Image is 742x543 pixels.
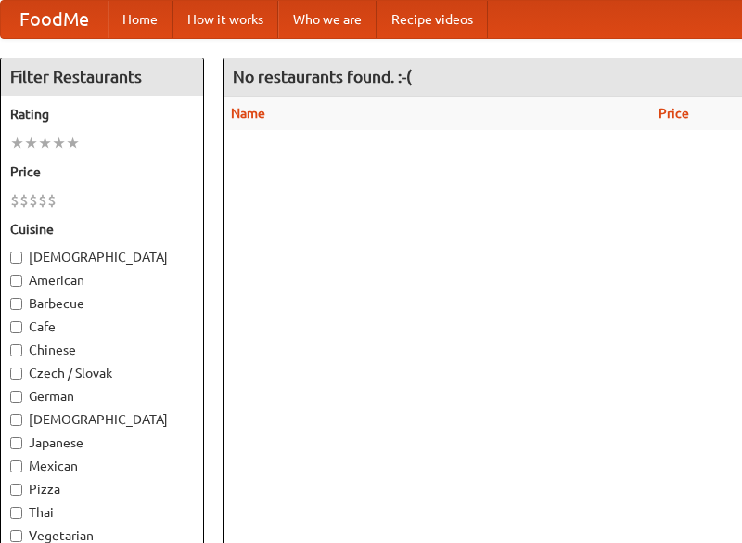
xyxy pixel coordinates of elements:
a: Name [231,106,265,121]
h5: Cuisine [10,220,194,239]
li: ★ [38,133,52,153]
input: Japanese [10,437,22,449]
li: $ [29,190,38,211]
label: Thai [10,503,194,522]
input: Vegetarian [10,530,22,542]
input: American [10,275,22,287]
input: Mexican [10,460,22,472]
input: Thai [10,507,22,519]
label: Japanese [10,433,194,452]
label: Barbecue [10,294,194,313]
li: $ [10,190,19,211]
input: Czech / Slovak [10,368,22,380]
li: ★ [24,133,38,153]
label: German [10,387,194,406]
li: $ [38,190,47,211]
a: Home [108,1,173,38]
li: $ [19,190,29,211]
li: ★ [66,133,80,153]
a: Price [659,106,689,121]
label: Chinese [10,341,194,359]
label: [DEMOGRAPHIC_DATA] [10,410,194,429]
input: Cafe [10,321,22,333]
input: Chinese [10,344,22,356]
label: Pizza [10,480,194,498]
input: [DEMOGRAPHIC_DATA] [10,252,22,264]
li: ★ [10,133,24,153]
h5: Rating [10,105,194,123]
label: Mexican [10,457,194,475]
h4: Filter Restaurants [1,58,203,96]
input: Barbecue [10,298,22,310]
a: How it works [173,1,278,38]
label: American [10,271,194,290]
input: German [10,391,22,403]
h5: Price [10,162,194,181]
li: $ [47,190,57,211]
li: ★ [52,133,66,153]
label: Czech / Slovak [10,364,194,382]
ng-pluralize: No restaurants found. :-( [233,68,412,85]
a: Who we are [278,1,377,38]
a: Recipe videos [377,1,488,38]
input: Pizza [10,484,22,496]
a: FoodMe [1,1,108,38]
label: [DEMOGRAPHIC_DATA] [10,248,194,266]
input: [DEMOGRAPHIC_DATA] [10,414,22,426]
label: Cafe [10,317,194,336]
